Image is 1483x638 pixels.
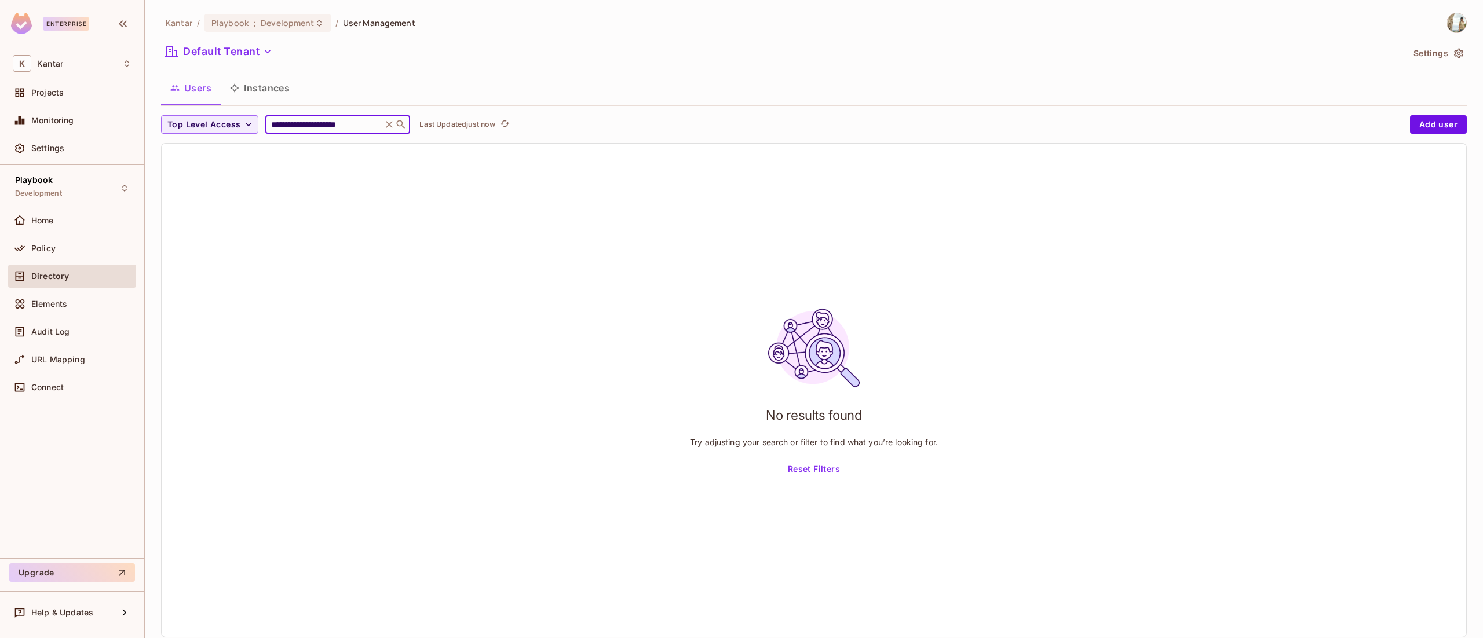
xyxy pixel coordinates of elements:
[31,144,64,153] span: Settings
[15,189,62,198] span: Development
[31,383,64,392] span: Connect
[166,17,192,28] span: the active workspace
[31,327,70,336] span: Audit Log
[31,272,69,281] span: Directory
[37,59,63,68] span: Workspace: Kantar
[11,13,32,34] img: SReyMgAAAABJRU5ErkJggg==
[335,17,338,28] li: /
[221,74,299,102] button: Instances
[15,175,53,185] span: Playbook
[211,17,249,28] span: Playbook
[197,17,200,28] li: /
[31,299,67,309] span: Elements
[419,120,495,129] p: Last Updated just now
[1447,13,1466,32] img: Spoorthy D Gopalagowda
[31,216,54,225] span: Home
[783,460,845,479] button: Reset Filters
[13,55,31,72] span: K
[43,17,89,31] div: Enterprise
[690,437,938,448] p: Try adjusting your search or filter to find what you’re looking for.
[253,19,257,28] span: :
[31,88,64,97] span: Projects
[1409,44,1467,63] button: Settings
[161,74,221,102] button: Users
[495,118,512,131] span: Click to refresh data
[9,563,135,582] button: Upgrade
[498,118,512,131] button: refresh
[161,115,258,134] button: Top Level Access
[766,406,862,424] h1: No results found
[500,119,510,130] span: refresh
[167,118,240,132] span: Top Level Access
[31,608,93,617] span: Help & Updates
[31,355,85,364] span: URL Mapping
[1410,115,1467,134] button: Add user
[31,116,74,125] span: Monitoring
[31,244,56,253] span: Policy
[343,17,415,28] span: User Management
[161,42,277,61] button: Default Tenant
[261,17,314,28] span: Development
